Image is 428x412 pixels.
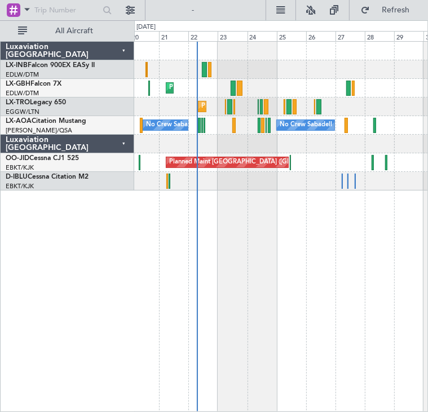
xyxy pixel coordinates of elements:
[29,27,119,35] span: All Aircraft
[248,31,277,41] div: 24
[6,174,89,180] a: D-IBLUCessna Citation M2
[34,2,99,19] input: Trip Number
[12,22,122,40] button: All Aircraft
[188,31,218,41] div: 22
[306,31,336,41] div: 26
[277,31,306,41] div: 25
[6,126,72,135] a: [PERSON_NAME]/QSA
[6,118,86,125] a: LX-AOACitation Mustang
[6,62,95,69] a: LX-INBFalcon 900EX EASy II
[6,81,61,87] a: LX-GBHFalcon 7X
[130,31,159,41] div: 20
[6,99,66,106] a: LX-TROLegacy 650
[6,99,30,106] span: LX-TRO
[6,182,34,191] a: EBKT/KJK
[159,31,188,41] div: 21
[6,155,79,162] a: OO-JIDCessna CJ1 525
[6,163,34,172] a: EBKT/KJK
[218,31,247,41] div: 23
[336,31,365,41] div: 27
[280,117,332,134] div: No Crew Sabadell
[201,98,379,115] div: Planned Maint [GEOGRAPHIC_DATA] ([GEOGRAPHIC_DATA])
[6,89,39,98] a: EDLW/DTM
[365,31,394,41] div: 28
[6,118,32,125] span: LX-AOA
[136,23,156,32] div: [DATE]
[355,1,423,19] button: Refresh
[6,70,39,79] a: EDLW/DTM
[169,79,295,96] div: Planned Maint Nice ([GEOGRAPHIC_DATA])
[6,174,28,180] span: D-IBLU
[6,108,39,116] a: EGGW/LTN
[372,6,420,14] span: Refresh
[6,155,29,162] span: OO-JID
[6,62,28,69] span: LX-INB
[146,117,198,134] div: No Crew Sabadell
[6,81,30,87] span: LX-GBH
[394,31,423,41] div: 29
[169,154,347,171] div: Planned Maint [GEOGRAPHIC_DATA] ([GEOGRAPHIC_DATA])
